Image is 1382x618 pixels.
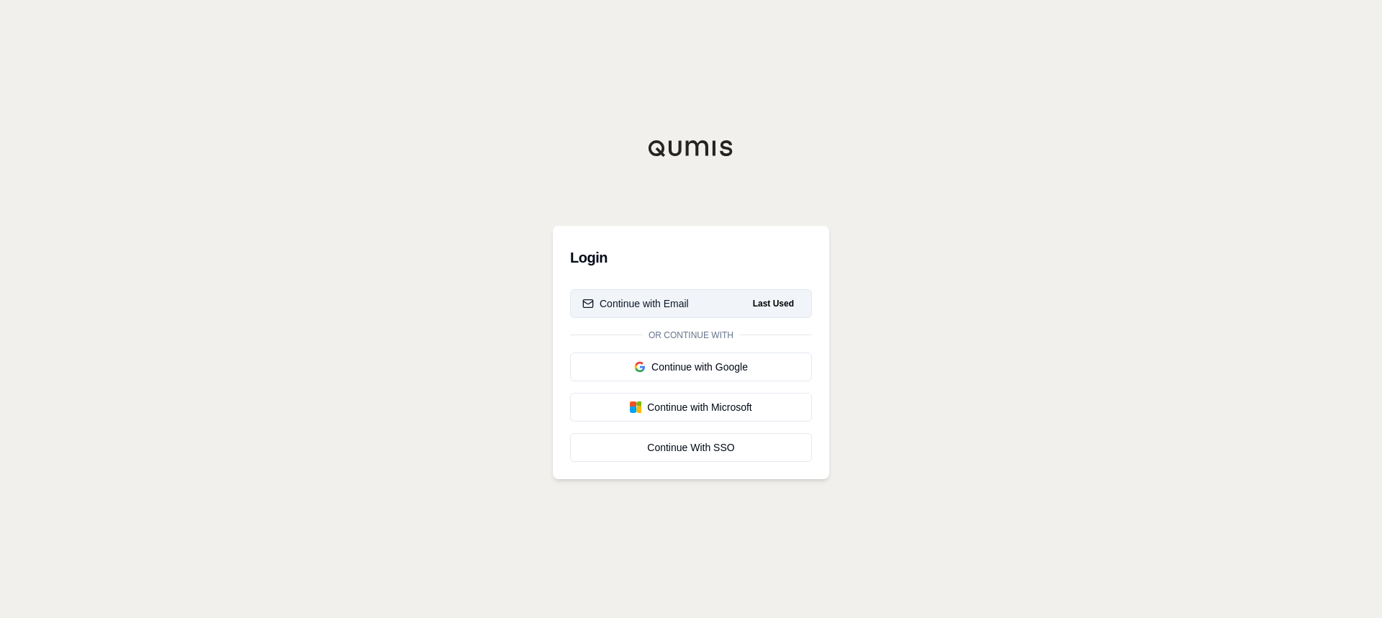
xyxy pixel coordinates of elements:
span: Or continue with [643,330,739,341]
button: Continue with Microsoft [570,393,812,422]
div: Continue with Google [582,360,800,374]
button: Continue with EmailLast Used [570,289,812,318]
a: Continue With SSO [570,433,812,462]
span: Last Used [747,295,800,312]
h3: Login [570,243,812,272]
div: Continue with Microsoft [582,400,800,414]
button: Continue with Google [570,353,812,381]
div: Continue with Email [582,296,689,311]
img: Qumis [648,140,734,157]
div: Continue With SSO [582,440,800,455]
